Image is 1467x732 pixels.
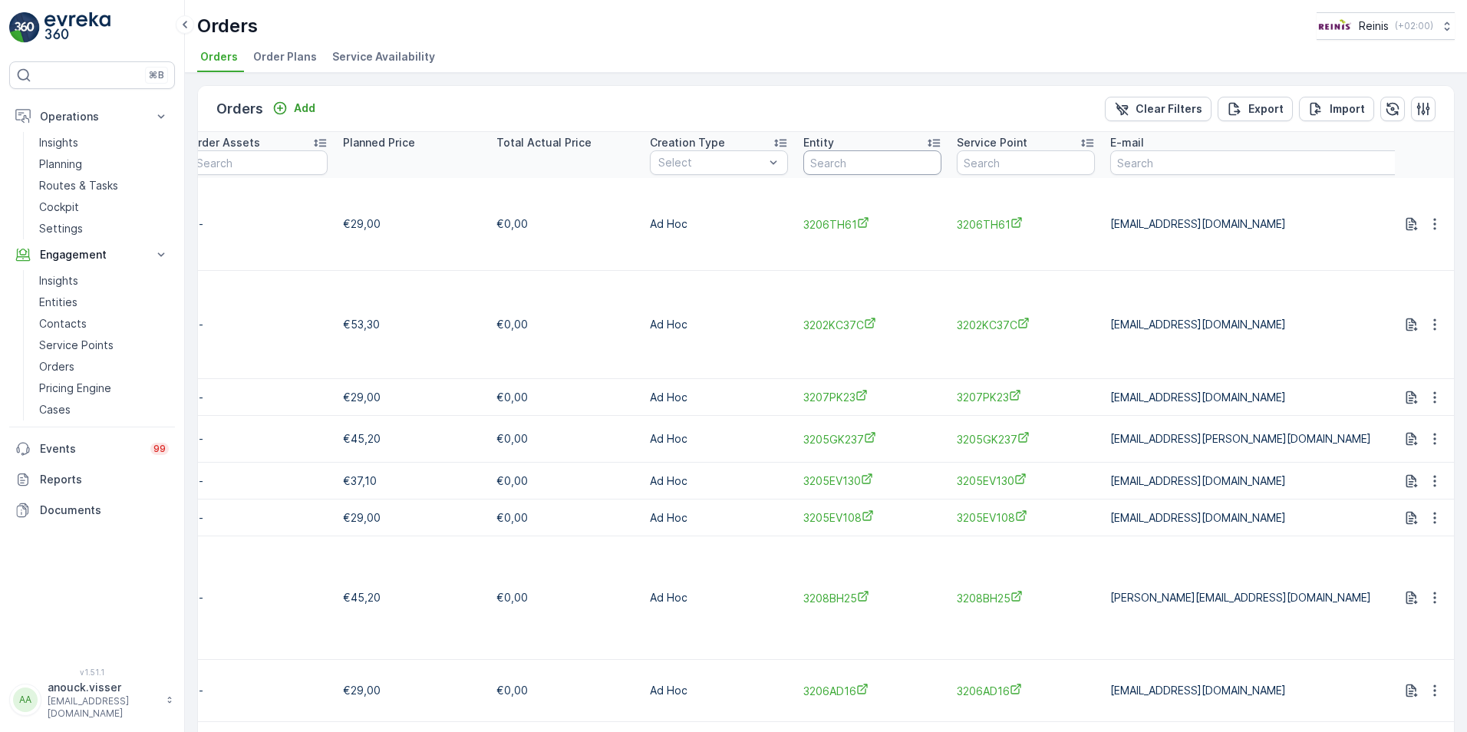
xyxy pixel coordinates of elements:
[153,443,166,455] p: 99
[1395,20,1433,32] p: ( +02:00 )
[33,175,175,196] a: Routes & Tasks
[957,683,1095,699] a: 3206AD16
[496,591,528,604] span: €0,00
[957,509,1095,526] a: 3205EV108
[343,511,381,524] span: €29,00
[33,153,175,175] a: Planning
[39,295,77,310] p: Entities
[190,135,260,150] p: Order Assets
[803,473,941,489] a: 3205EV130
[266,99,321,117] button: Add
[33,292,175,313] a: Entities
[9,495,175,526] a: Documents
[9,101,175,132] button: Operations
[1105,97,1212,121] button: Clear Filters
[199,683,318,698] p: -
[1110,510,1456,526] p: [EMAIL_ADDRESS][DOMAIN_NAME]
[33,313,175,335] a: Contacts
[1110,683,1456,698] p: [EMAIL_ADDRESS][DOMAIN_NAME]
[957,389,1095,405] a: 3207PK23
[197,14,258,38] p: Orders
[1110,473,1456,489] p: [EMAIL_ADDRESS][DOMAIN_NAME]
[650,683,788,698] p: Ad Hoc
[33,356,175,378] a: Orders
[1136,101,1202,117] p: Clear Filters
[343,318,380,331] span: €53,30
[650,431,788,447] p: Ad Hoc
[9,239,175,270] button: Engagement
[39,338,114,353] p: Service Points
[343,684,381,697] span: €29,00
[803,590,941,606] a: 3208BH25
[33,218,175,239] a: Settings
[650,135,725,150] p: Creation Type
[803,389,941,405] a: 3207PK23
[39,221,83,236] p: Settings
[957,216,1095,232] a: 3206TH61
[1110,135,1144,150] p: E-mail
[48,680,158,695] p: anouck.visser
[1110,150,1456,175] input: Search
[496,432,528,445] span: €0,00
[40,109,144,124] p: Operations
[650,510,788,526] p: Ad Hoc
[1110,317,1456,332] p: [EMAIL_ADDRESS][DOMAIN_NAME]
[33,132,175,153] a: Insights
[40,247,144,262] p: Engagement
[496,217,528,230] span: €0,00
[650,473,788,489] p: Ad Hoc
[343,135,415,150] p: Planned Price
[343,474,377,487] span: €37,10
[957,590,1095,606] a: 3208BH25
[1317,12,1455,40] button: Reinis(+02:00)
[803,317,941,333] span: 3202KC37C
[803,683,941,699] a: 3206AD16
[957,150,1095,175] input: Search
[496,511,528,524] span: €0,00
[1110,590,1456,605] p: [PERSON_NAME][EMAIL_ADDRESS][DOMAIN_NAME]
[658,155,764,170] p: Select
[39,157,82,172] p: Planning
[190,150,328,175] input: Search
[39,402,71,417] p: Cases
[650,317,788,332] p: Ad Hoc
[9,464,175,495] a: Reports
[1299,97,1374,121] button: Import
[39,199,79,215] p: Cockpit
[33,378,175,399] a: Pricing Engine
[39,135,78,150] p: Insights
[9,668,175,677] span: v 1.51.1
[33,399,175,420] a: Cases
[650,390,788,405] p: Ad Hoc
[33,335,175,356] a: Service Points
[40,503,169,518] p: Documents
[343,217,381,230] span: €29,00
[803,509,941,526] span: 3205EV108
[40,472,169,487] p: Reports
[650,216,788,232] p: Ad Hoc
[496,318,528,331] span: €0,00
[199,390,318,405] p: -
[200,49,238,64] span: Orders
[294,101,315,116] p: Add
[803,135,834,150] p: Entity
[33,270,175,292] a: Insights
[1248,101,1284,117] p: Export
[496,135,592,150] p: Total Actual Price
[343,591,381,604] span: €45,20
[496,391,528,404] span: €0,00
[199,590,318,605] p: -
[199,473,318,489] p: -
[1110,431,1456,447] p: [EMAIL_ADDRESS][PERSON_NAME][DOMAIN_NAME]
[40,441,141,457] p: Events
[803,431,941,447] a: 3205GK237
[199,431,318,447] p: -
[650,590,788,605] p: Ad Hoc
[216,98,263,120] p: Orders
[957,135,1027,150] p: Service Point
[39,359,74,374] p: Orders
